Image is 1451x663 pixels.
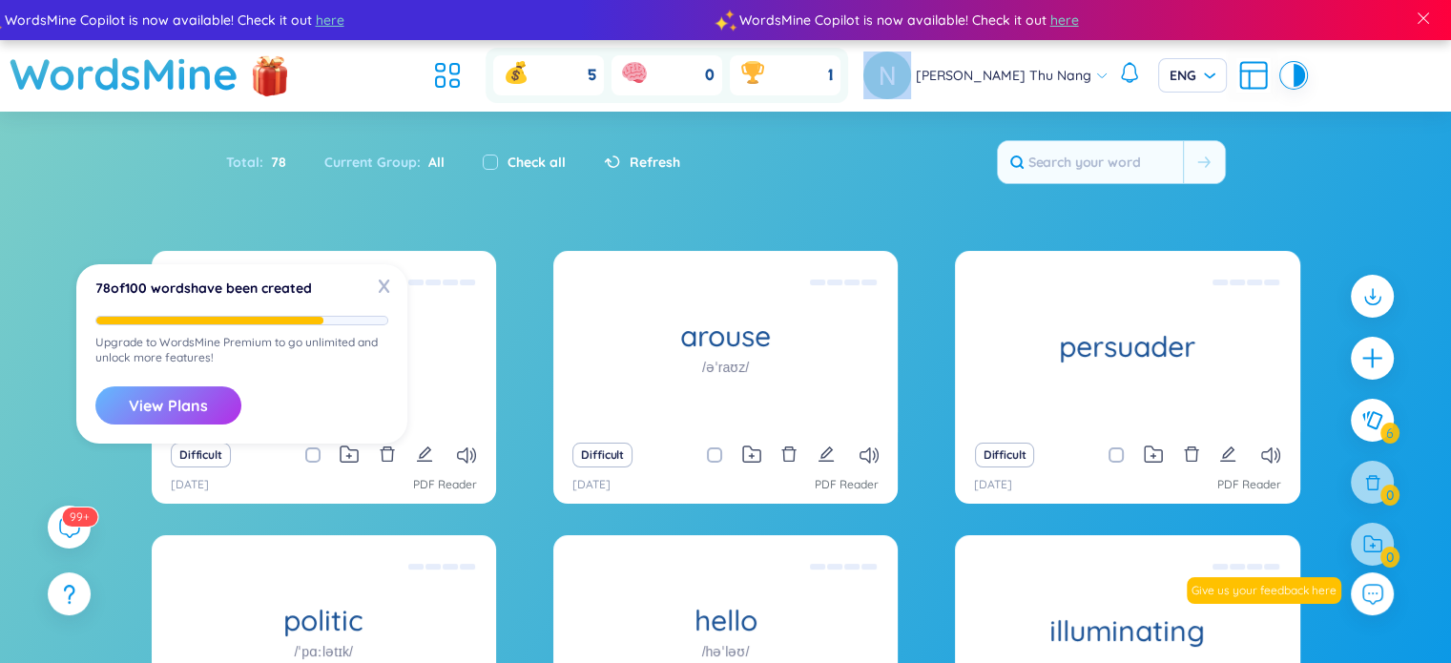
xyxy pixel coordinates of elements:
[95,335,388,365] p: Upgrade to WordsMine Premium to go unlimited and unlock more features!
[1217,476,1281,494] a: PDF Reader
[251,47,289,104] img: flashSalesIcon.a7f4f837.png
[152,604,496,637] h1: politic
[416,442,433,468] button: edit
[863,52,911,99] img: avatar
[508,152,566,173] label: Check all
[955,614,1299,648] h1: illuminating
[263,152,286,173] span: 78
[1219,445,1236,463] span: edit
[553,604,898,637] h1: hello
[379,442,396,468] button: delete
[171,476,209,494] p: [DATE]
[309,10,338,31] span: here
[705,65,715,86] span: 0
[379,445,396,463] span: delete
[572,476,611,494] p: [DATE]
[421,154,445,171] span: All
[1183,442,1200,468] button: delete
[863,52,916,99] a: avatar
[305,142,464,182] div: Current Group :
[62,508,97,527] sup: 573
[226,142,305,182] div: Total :
[413,476,477,494] a: PDF Reader
[780,442,798,468] button: delete
[572,443,632,467] button: Difficult
[1360,346,1384,370] span: plus
[553,320,898,353] h1: arouse
[955,330,1299,363] h1: persuader
[294,641,353,662] h1: /ˈpɑːlətɪk/
[416,445,433,463] span: edit
[916,65,1091,86] span: [PERSON_NAME] Thu Nang
[702,641,750,662] h1: /həˈləʊ/
[95,386,241,425] button: View Plans
[588,65,596,86] span: 5
[975,443,1035,467] button: Difficult
[1183,445,1200,463] span: delete
[1044,10,1072,31] span: here
[630,152,680,173] span: Refresh
[818,445,835,463] span: edit
[815,476,879,494] a: PDF Reader
[1219,442,1236,468] button: edit
[974,476,1012,494] p: [DATE]
[369,271,398,300] span: X
[780,445,798,463] span: delete
[10,40,238,108] a: WordsMine
[95,283,388,293] p: 78 of 100 words have been created
[818,442,835,468] button: edit
[998,141,1183,183] input: Search your word
[828,65,833,86] span: 1
[171,443,231,467] button: Difficult
[1170,66,1215,85] span: ENG
[702,357,749,378] h1: /əˈraʊz/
